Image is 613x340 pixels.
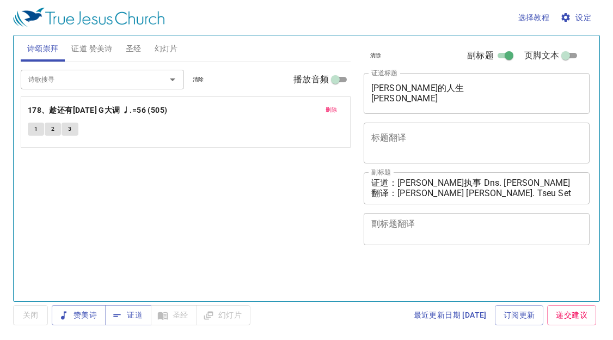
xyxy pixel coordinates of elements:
[371,178,583,198] textarea: 证道：[PERSON_NAME]执事 Dns. [PERSON_NAME] 翻译：[PERSON_NAME] [PERSON_NAME]. Tseu Set Nee
[28,104,169,117] button: 178、趁还有[DATE] G大调 ♩.=56 (505)
[193,75,204,84] span: 清除
[414,308,487,322] span: 最近更新日期 [DATE]
[51,124,54,134] span: 2
[547,305,596,325] a: 递交建议
[370,51,382,60] span: 清除
[71,42,112,56] span: 证道 赞美诗
[524,49,560,62] span: 页脚文本
[155,42,178,56] span: 幻灯片
[518,11,550,25] span: 选择教程
[186,73,211,86] button: 清除
[28,104,168,117] b: 178、趁还有[DATE] G大调 ♩.=56 (505)
[34,124,38,134] span: 1
[293,73,329,86] span: 播放音频
[319,104,344,117] button: 删除
[62,123,78,136] button: 3
[105,305,151,325] button: 证道
[558,8,596,28] button: 设定
[514,8,554,28] button: 选择教程
[409,305,491,325] a: 最近更新日期 [DATE]
[556,308,587,322] span: 递交建议
[326,105,337,115] span: 删除
[562,11,591,25] span: 设定
[114,308,143,322] span: 证道
[165,72,180,87] button: Open
[13,8,164,27] img: True Jesus Church
[45,123,61,136] button: 2
[27,42,59,56] span: 诗颂崇拜
[504,308,535,322] span: 订阅更新
[28,123,44,136] button: 1
[126,42,142,56] span: 圣经
[68,124,71,134] span: 3
[371,83,583,104] textarea: [PERSON_NAME]的人生 [PERSON_NAME]
[467,49,493,62] span: 副标题
[364,49,388,62] button: 清除
[60,308,97,322] span: 赞美诗
[495,305,544,325] a: 订阅更新
[52,305,106,325] button: 赞美诗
